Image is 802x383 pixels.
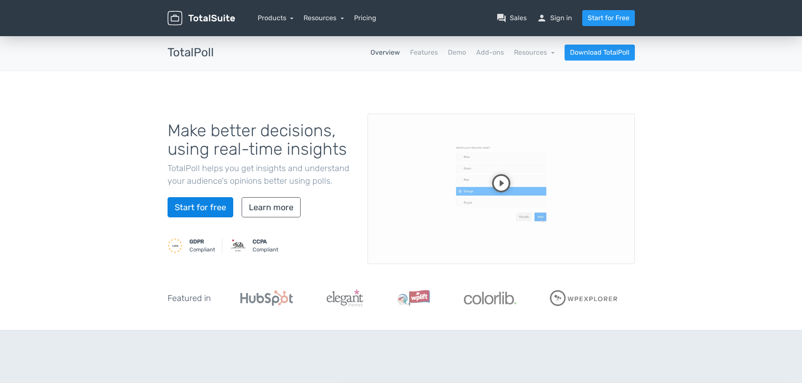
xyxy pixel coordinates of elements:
p: TotalPoll helps you get insights and understand your audience's opinions better using polls. [168,162,355,187]
a: Overview [370,48,400,58]
a: Start for free [168,197,233,217]
a: Pricing [354,13,376,23]
a: Download TotalPoll [565,45,635,61]
strong: CCPA [253,238,267,245]
a: Add-ons [476,48,504,58]
h5: Featured in [168,293,211,303]
img: Hubspot [240,291,293,306]
a: Products [258,14,294,22]
h3: TotalPoll [168,46,214,59]
img: TotalSuite for WordPress [168,11,235,26]
h1: Make better decisions, using real-time insights [168,122,355,158]
span: person [537,13,547,23]
a: Demo [448,48,466,58]
img: WPExplorer [550,290,618,306]
strong: GDPR [189,238,204,245]
a: Resources [514,48,554,56]
a: Resources [304,14,344,22]
a: Features [410,48,438,58]
a: Start for Free [582,10,635,26]
span: question_answer [496,13,506,23]
a: personSign in [537,13,572,23]
img: ElegantThemes [327,290,363,306]
a: Learn more [242,197,301,217]
img: Colorlib [464,292,516,304]
a: question_answerSales [496,13,527,23]
img: CCPA [231,238,246,253]
small: Compliant [253,238,278,254]
img: GDPR [168,238,183,253]
img: WPLift [397,290,430,306]
small: Compliant [189,238,215,254]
